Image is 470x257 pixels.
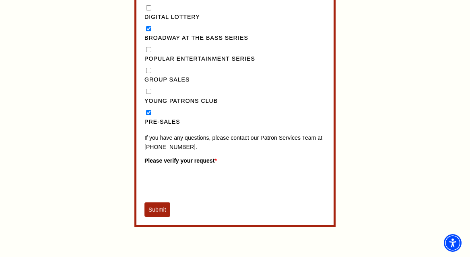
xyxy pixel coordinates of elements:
p: If you have any questions, please contact our Patron Services Team at [PHONE_NUMBER]. [144,133,326,152]
label: Young Patrons Club [144,96,326,106]
label: Group Sales [144,75,326,85]
label: Broadway at the Bass Series [144,33,326,43]
iframe: reCAPTCHA [144,167,267,198]
button: Submit [144,202,170,217]
label: Popular Entertainment Series [144,54,326,64]
label: Pre-Sales [144,117,326,127]
div: Accessibility Menu [444,234,462,252]
label: Digital Lottery [144,12,326,22]
label: Please verify your request [144,156,326,165]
